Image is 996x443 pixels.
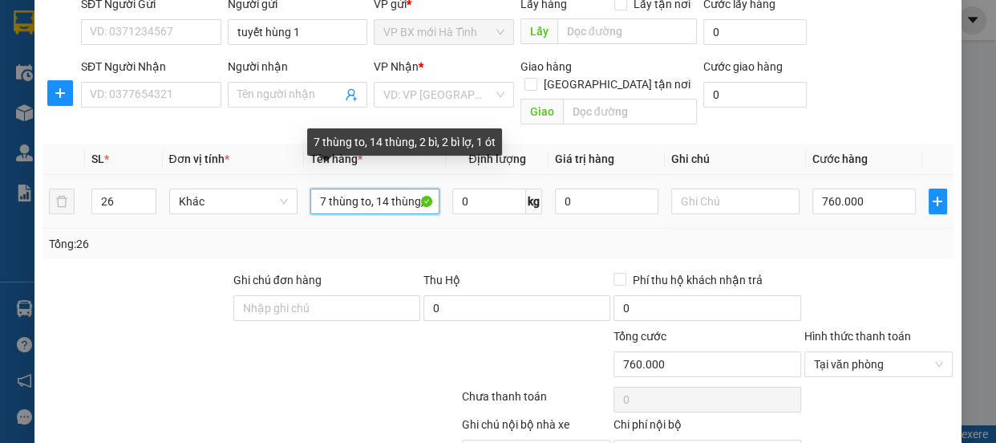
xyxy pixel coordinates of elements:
[671,189,800,214] input: Ghi Chú
[563,99,697,124] input: Dọc đường
[814,352,944,376] span: Tại văn phòng
[537,75,697,93] span: [GEOGRAPHIC_DATA] tận nơi
[703,60,783,73] label: Cước giao hàng
[520,99,563,124] span: Giao
[929,189,947,214] button: plus
[233,274,322,287] label: Ghi chú đơn hàng
[665,144,807,175] th: Ghi chú
[179,189,289,213] span: Khác
[613,416,800,440] div: Chi phí nội bộ
[233,295,420,321] input: Ghi chú đơn hàng
[613,330,666,343] span: Tổng cước
[526,189,542,214] span: kg
[520,18,557,44] span: Lấy
[47,80,73,106] button: plus
[48,87,72,100] span: plus
[929,195,946,208] span: plus
[804,330,911,343] label: Hình thức thanh toán
[91,152,104,165] span: SL
[374,60,419,73] span: VP Nhận
[423,274,460,287] span: Thu Hộ
[383,20,504,44] span: VP BX mới Hà Tĩnh
[557,18,697,44] input: Dọc đường
[520,60,572,73] span: Giao hàng
[49,189,75,214] button: delete
[169,152,229,165] span: Đơn vị tính
[703,82,807,108] input: Cước giao hàng
[310,189,439,214] input: VD: Bàn, Ghế
[460,388,613,416] div: Chưa thanh toán
[345,88,358,101] span: user-add
[703,19,807,45] input: Cước lấy hàng
[626,271,769,289] span: Phí thu hộ khách nhận trả
[228,58,368,75] div: Người nhận
[307,128,502,156] div: 7 thùng to, 14 thùng, 2 bì, 2 bì lợ, 1 ót
[49,235,386,253] div: Tổng: 26
[555,189,658,214] input: 0
[812,152,868,165] span: Cước hàng
[462,416,611,440] div: Ghi chú nội bộ nhà xe
[81,58,221,75] div: SĐT Người Nhận
[555,152,614,165] span: Giá trị hàng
